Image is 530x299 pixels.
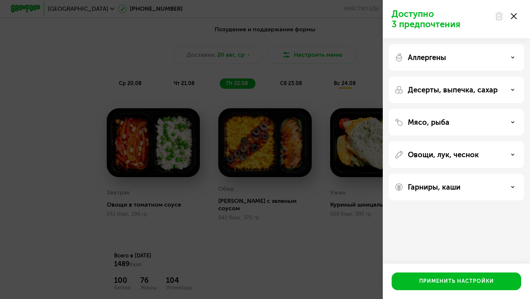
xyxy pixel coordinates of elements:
p: Мясо, рыба [408,118,449,127]
button: Применить настройки [392,272,521,290]
p: Аллергены [408,53,446,62]
p: Десерты, выпечка, сахар [408,85,498,94]
p: Гарниры, каши [408,183,460,191]
div: Применить настройки [419,278,494,285]
p: Овощи, лук, чеснок [408,150,479,159]
p: Доступно 3 предпочтения [392,9,490,29]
